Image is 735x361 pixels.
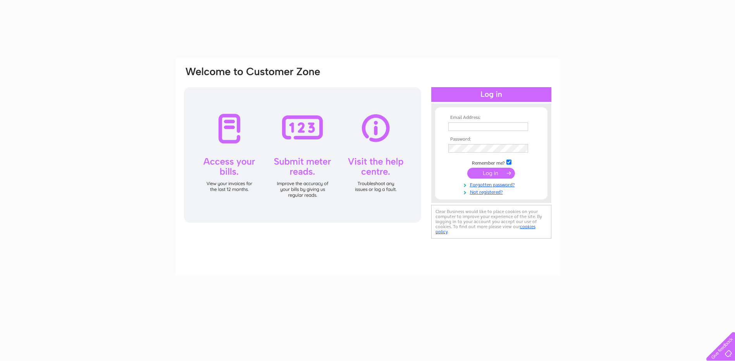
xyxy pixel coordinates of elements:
[448,188,536,195] a: Not registered?
[446,115,536,120] th: Email Address:
[431,205,551,239] div: Clear Business would like to place cookies on your computer to improve your experience of the sit...
[446,137,536,142] th: Password:
[446,158,536,166] td: Remember me?
[435,224,535,234] a: cookies policy
[467,168,515,179] input: Submit
[448,180,536,188] a: Forgotten password?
